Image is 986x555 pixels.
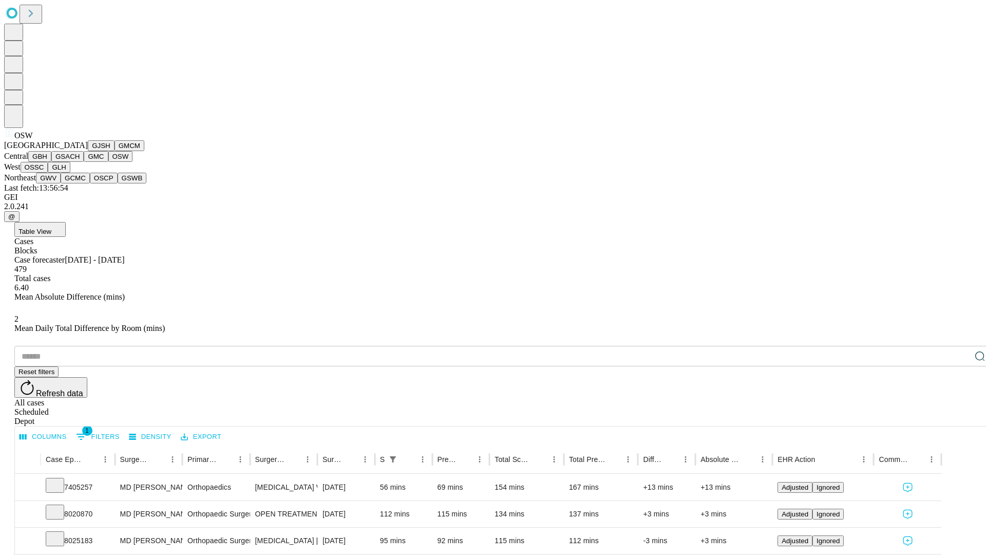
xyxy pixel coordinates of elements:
[14,274,50,283] span: Total cases
[643,528,690,554] div: -3 mins
[233,452,248,467] button: Menu
[255,528,312,554] div: [MEDICAL_DATA] [MEDICAL_DATA]
[300,452,315,467] button: Menu
[51,151,84,162] button: GSACH
[46,528,110,554] div: 8025183
[401,452,415,467] button: Sort
[255,455,285,464] div: Surgery Name
[533,452,547,467] button: Sort
[48,162,70,173] button: GLH
[879,455,908,464] div: Comments
[4,141,88,150] span: [GEOGRAPHIC_DATA]
[120,501,177,527] div: MD [PERSON_NAME]
[438,455,458,464] div: Predicted In Room Duration
[495,528,559,554] div: 115 mins
[20,506,35,524] button: Expand
[36,389,83,398] span: Refresh data
[323,528,370,554] div: [DATE]
[14,265,27,273] span: 479
[782,510,808,518] span: Adjusted
[924,452,939,467] button: Menu
[108,151,133,162] button: OSW
[14,314,18,323] span: 2
[20,532,35,550] button: Expand
[547,452,561,467] button: Menu
[255,501,312,527] div: OPEN TREATMENT [MEDICAL_DATA]
[46,474,110,501] div: 7405257
[323,474,370,501] div: [DATE]
[358,452,372,467] button: Menu
[73,429,122,445] button: Show filters
[778,482,812,493] button: Adjusted
[178,429,224,445] button: Export
[151,452,165,467] button: Sort
[17,429,69,445] button: Select columns
[187,501,244,527] div: Orthopaedic Surgery
[14,377,87,398] button: Refresh data
[386,452,400,467] div: 1 active filter
[812,482,844,493] button: Ignored
[495,455,532,464] div: Total Scheduled Duration
[380,474,427,501] div: 56 mins
[14,131,33,140] span: OSW
[46,455,83,464] div: Case Epic Id
[219,452,233,467] button: Sort
[817,537,840,545] span: Ignored
[14,366,59,377] button: Reset filters
[14,324,165,332] span: Mean Daily Total Difference by Room (mins)
[82,425,92,436] span: 1
[84,151,108,162] button: GMC
[323,455,343,464] div: Surgery Date
[700,528,767,554] div: +3 mins
[812,509,844,520] button: Ignored
[286,452,300,467] button: Sort
[812,535,844,546] button: Ignored
[115,140,144,151] button: GMCM
[344,452,358,467] button: Sort
[255,474,312,501] div: [MEDICAL_DATA] WITH [MEDICAL_DATA] REPAIR
[4,202,982,211] div: 2.0.241
[606,452,621,467] button: Sort
[4,162,21,171] span: West
[415,452,430,467] button: Menu
[323,501,370,527] div: [DATE]
[380,501,427,527] div: 112 mins
[782,484,808,491] span: Adjusted
[741,452,755,467] button: Sort
[36,173,61,183] button: GWV
[386,452,400,467] button: Show filters
[438,501,485,527] div: 115 mins
[118,173,147,183] button: GSWB
[46,501,110,527] div: 8020870
[458,452,472,467] button: Sort
[778,455,815,464] div: EHR Action
[664,452,678,467] button: Sort
[643,501,690,527] div: +3 mins
[472,452,487,467] button: Menu
[21,162,48,173] button: OSSC
[4,211,20,222] button: @
[700,455,740,464] div: Absolute Difference
[495,474,559,501] div: 154 mins
[4,173,36,182] span: Northeast
[4,193,982,202] div: GEI
[755,452,770,467] button: Menu
[4,152,28,160] span: Central
[18,228,51,235] span: Table View
[98,452,112,467] button: Menu
[816,452,830,467] button: Sort
[120,474,177,501] div: MD [PERSON_NAME]
[90,173,118,183] button: OSCP
[120,528,177,554] div: MD [PERSON_NAME]
[28,151,51,162] button: GBH
[700,501,767,527] div: +3 mins
[778,509,812,520] button: Adjusted
[438,528,485,554] div: 92 mins
[165,452,180,467] button: Menu
[61,173,90,183] button: GCMC
[14,292,125,301] span: Mean Absolute Difference (mins)
[817,510,840,518] span: Ignored
[8,213,15,220] span: @
[65,255,124,264] span: [DATE] - [DATE]
[700,474,767,501] div: +13 mins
